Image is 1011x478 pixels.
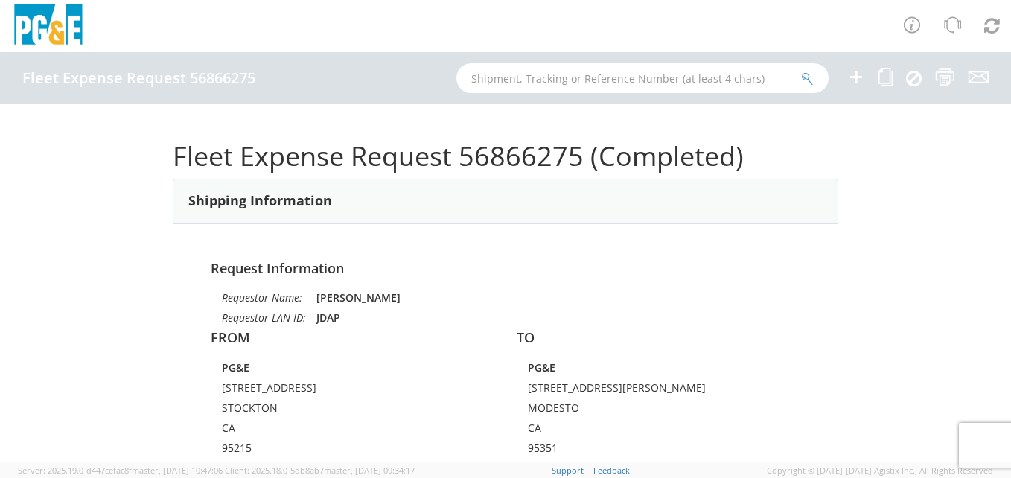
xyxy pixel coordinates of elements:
td: STOCKTON [222,401,483,421]
span: Server: 2025.19.0-d447cefac8f [18,465,223,476]
img: pge-logo-06675f144f4cfa6a6814.png [11,4,86,48]
span: Copyright © [DATE]-[DATE] Agistix Inc., All Rights Reserved [767,465,993,477]
a: Support [552,465,584,476]
td: 95351 [528,441,789,461]
h4: TO [517,331,800,345]
input: Shipment, Tracking or Reference Number (at least 4 chars) [456,63,829,93]
span: Client: 2025.18.0-5db8ab7 [225,465,415,476]
h4: Fleet Expense Request 56866275 [22,70,255,86]
strong: JDAP [316,310,340,325]
td: CA [222,421,483,441]
strong: [PERSON_NAME] [316,290,401,305]
i: Requestor Name: [222,290,302,305]
td: [STREET_ADDRESS][PERSON_NAME] [528,380,789,401]
td: MODESTO [528,401,789,421]
span: master, [DATE] 10:47:06 [132,465,223,476]
strong: PG&E [528,360,555,375]
td: 95215 [222,441,483,461]
td: CA [528,421,789,441]
h4: FROM [211,331,494,345]
h4: Request Information [211,261,800,276]
h1: Fleet Expense Request 56866275 (Completed) [173,141,838,171]
strong: PG&E [222,360,249,375]
h3: Shipping Information [188,194,332,208]
a: Feedback [593,465,630,476]
i: Requestor LAN ID: [222,310,306,325]
span: master, [DATE] 09:34:17 [324,465,415,476]
td: [STREET_ADDRESS] [222,380,483,401]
